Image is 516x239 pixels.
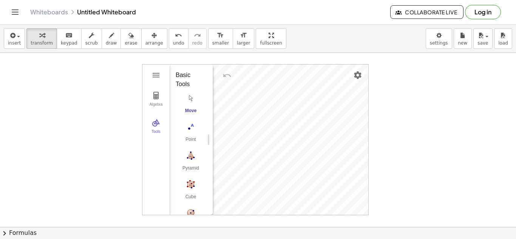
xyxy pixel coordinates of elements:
[176,108,206,119] div: Move
[142,64,369,215] div: 3D Calculator
[106,40,117,46] span: draw
[194,31,201,40] i: redo
[465,5,501,19] button: Log in
[151,71,161,80] img: Main Menu
[260,40,282,46] span: fullscreen
[256,28,286,49] button: fullscreen
[454,28,472,49] button: new
[233,28,254,49] button: format_sizelarger
[351,68,365,82] button: Settings
[213,65,368,215] canvas: 3D View
[217,31,224,40] i: format_size
[176,120,206,148] button: Point. Select position or line, function, or curve
[145,40,163,46] span: arrange
[173,40,184,46] span: undo
[102,28,121,49] button: draw
[144,130,168,140] div: Tools
[220,69,234,82] button: Undo
[176,92,206,119] button: Move. Drag or select object
[458,40,467,46] span: new
[397,9,457,15] span: Collaborate Live
[125,40,137,46] span: erase
[81,28,102,49] button: scrub
[141,28,167,49] button: arrange
[4,28,25,49] button: insert
[208,28,233,49] button: format_sizesmaller
[31,40,53,46] span: transform
[176,137,206,147] div: Point
[240,31,247,40] i: format_size
[169,28,188,49] button: undoundo
[176,149,206,176] button: Pyramid. Select a polygon for bottom, then select top point
[176,165,206,176] div: Pyramid
[176,207,206,234] button: Sphere: Center & Point. Select center point, then point on sphere
[175,31,182,40] i: undo
[144,102,168,113] div: Algebra
[65,31,73,40] i: keyboard
[176,178,206,205] button: Cube. Select two points or other corresponding objects
[430,40,448,46] span: settings
[8,40,21,46] span: insert
[473,28,493,49] button: save
[237,40,250,46] span: larger
[85,40,98,46] span: scrub
[121,28,141,49] button: erase
[26,28,57,49] button: transform
[212,40,229,46] span: smaller
[61,40,77,46] span: keypad
[30,8,68,16] a: Whiteboards
[494,28,512,49] button: load
[390,5,463,19] button: Collaborate Live
[426,28,452,49] button: settings
[192,40,202,46] span: redo
[176,71,201,89] div: Basic Tools
[188,28,207,49] button: redoredo
[498,40,508,46] span: load
[57,28,82,49] button: keyboardkeypad
[176,194,206,205] div: Cube
[477,40,488,46] span: save
[9,6,21,18] button: Toggle navigation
